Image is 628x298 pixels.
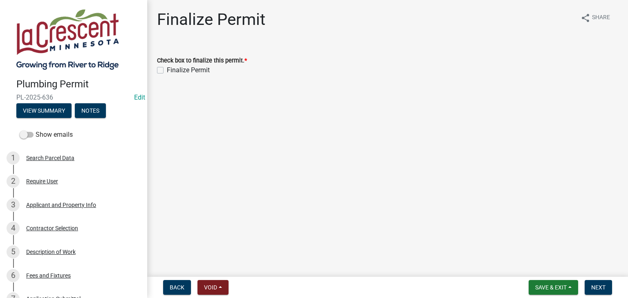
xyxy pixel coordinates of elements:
[157,58,247,64] label: Check box to finalize this permit.
[157,10,265,29] h1: Finalize Permit
[7,245,20,258] div: 5
[26,273,71,278] div: Fees and Fixtures
[26,155,74,161] div: Search Parcel Data
[134,93,145,101] wm-modal-confirm: Edit Application Number
[7,151,20,165] div: 1
[591,284,606,291] span: Next
[16,103,72,118] button: View Summary
[204,284,217,291] span: Void
[16,93,131,101] span: PL-2025-636
[16,108,72,114] wm-modal-confirm: Summary
[7,175,20,188] div: 2
[197,280,229,295] button: Void
[75,103,106,118] button: Notes
[134,93,145,101] a: Edit
[26,178,58,184] div: Require User
[20,130,73,140] label: Show emails
[26,225,78,231] div: Contractor Selection
[7,198,20,211] div: 3
[163,280,191,295] button: Back
[585,280,612,295] button: Next
[26,249,76,255] div: Description of Work
[167,65,210,75] label: Finalize Permit
[574,10,617,26] button: shareShare
[581,13,590,23] i: share
[529,280,578,295] button: Save & Exit
[16,78,141,90] h4: Plumbing Permit
[592,13,610,23] span: Share
[170,284,184,291] span: Back
[26,202,96,208] div: Applicant and Property Info
[535,284,567,291] span: Save & Exit
[75,108,106,114] wm-modal-confirm: Notes
[7,222,20,235] div: 4
[16,9,119,70] img: City of La Crescent, Minnesota
[7,269,20,282] div: 6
